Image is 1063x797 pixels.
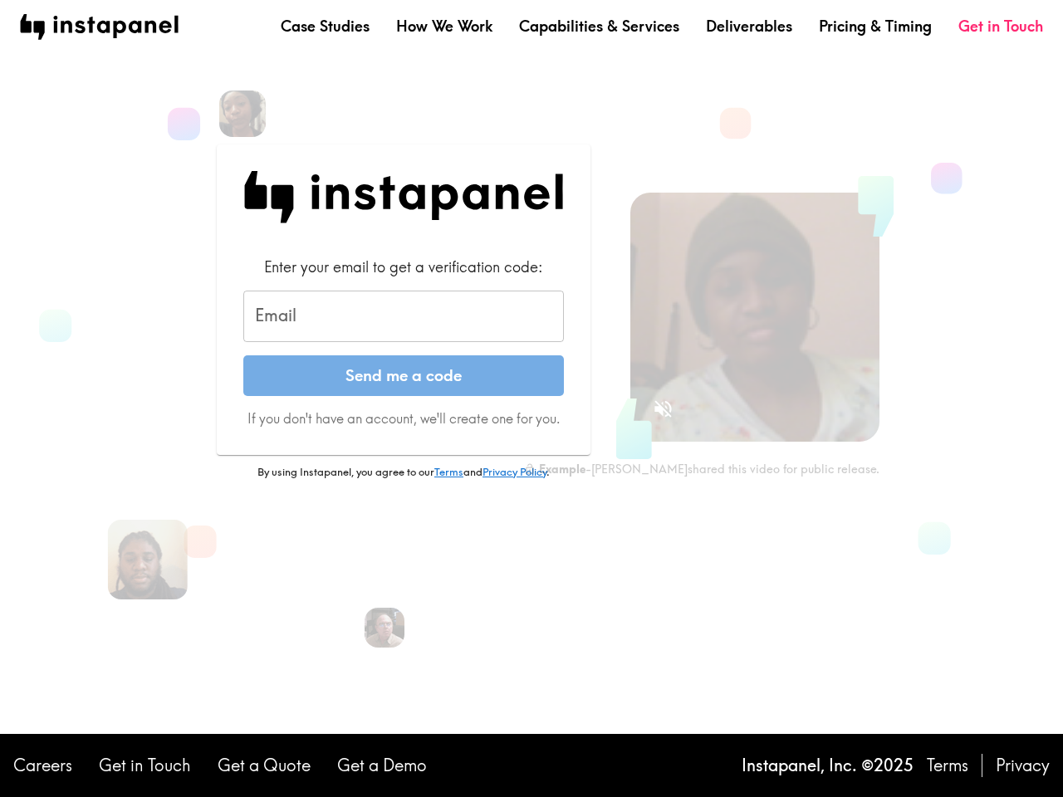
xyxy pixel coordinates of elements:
a: Pricing & Timing [819,16,932,37]
a: Careers [13,754,72,777]
button: Sound is off [645,391,681,427]
a: Privacy Policy [483,465,546,478]
a: Case Studies [281,16,370,37]
a: Get in Touch [99,754,191,777]
img: instapanel [20,14,179,40]
a: Get in Touch [958,16,1043,37]
a: Get a Quote [218,754,311,777]
p: If you don't have an account, we'll create one for you. [243,409,564,428]
p: By using Instapanel, you agree to our and . [217,465,590,480]
button: Send me a code [243,355,564,397]
p: Instapanel, Inc. © 2025 [742,754,914,777]
a: Terms [434,465,463,478]
img: Jasmine [219,90,266,137]
a: Capabilities & Services [519,16,679,37]
div: - [PERSON_NAME] shared this video for public release. [524,462,879,477]
img: Bill [108,520,188,599]
a: Privacy [996,754,1050,777]
div: Enter your email to get a verification code: [243,257,564,277]
b: Example [539,462,585,477]
a: Terms [927,754,968,777]
img: Instapanel [243,171,564,223]
a: Get a Demo [337,754,427,777]
img: Robert [365,608,404,648]
a: Deliverables [706,16,792,37]
a: How We Work [396,16,492,37]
